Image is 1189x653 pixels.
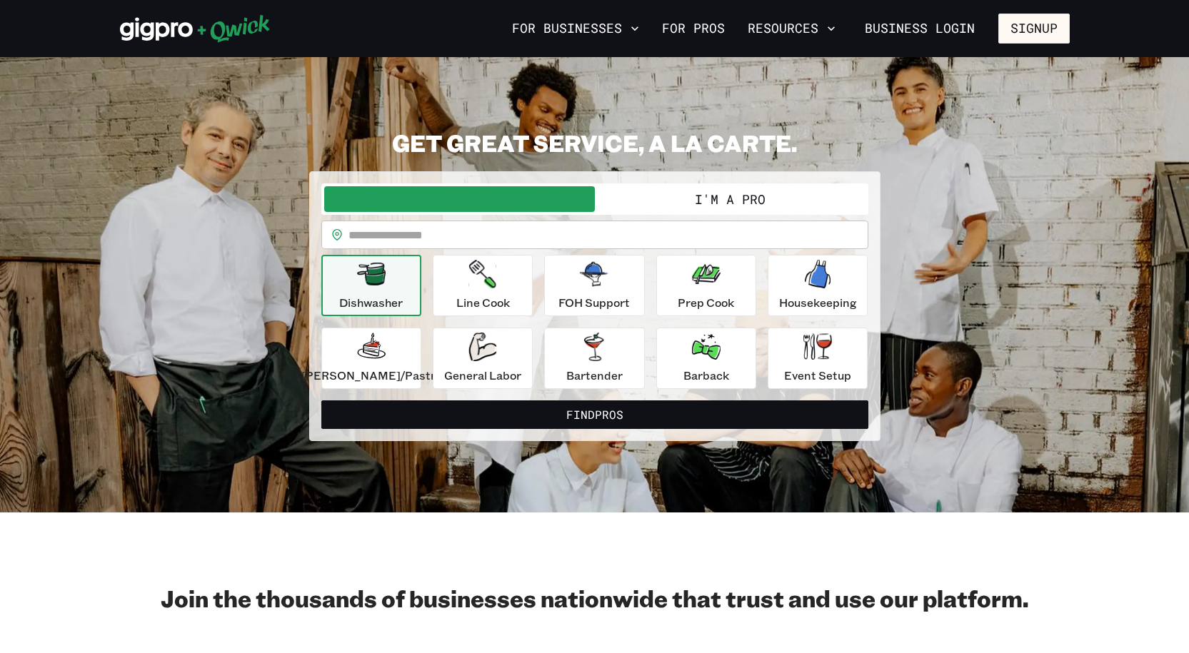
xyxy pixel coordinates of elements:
p: Line Cook [456,294,510,311]
button: Event Setup [768,328,868,389]
h2: Join the thousands of businesses nationwide that trust and use our platform. [120,584,1070,612]
button: I'm a Business [324,186,595,212]
button: Prep Cook [656,255,756,316]
p: Dishwasher [339,294,403,311]
button: Housekeeping [768,255,868,316]
button: Signup [998,14,1070,44]
a: For Pros [656,16,731,41]
p: Barback [683,367,729,384]
p: Bartender [566,367,623,384]
a: Business Login [853,14,987,44]
p: FOH Support [558,294,630,311]
p: Event Setup [784,367,851,384]
button: For Businesses [506,16,645,41]
p: Housekeeping [779,294,857,311]
button: Bartender [544,328,644,389]
button: I'm a Pro [595,186,866,212]
p: General Labor [444,367,521,384]
button: FindPros [321,400,868,429]
button: Resources [742,16,841,41]
button: Line Cook [433,255,533,316]
button: [PERSON_NAME]/Pastry [321,328,421,389]
p: Prep Cook [678,294,734,311]
p: [PERSON_NAME]/Pastry [301,367,441,384]
button: FOH Support [544,255,644,316]
button: Barback [656,328,756,389]
h2: GET GREAT SERVICE, A LA CARTE. [309,128,881,157]
button: General Labor [433,328,533,389]
button: Dishwasher [321,255,421,316]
